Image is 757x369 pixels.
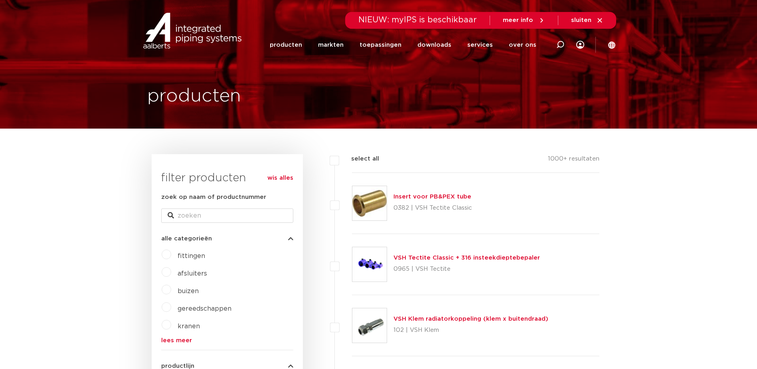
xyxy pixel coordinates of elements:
[161,236,293,242] button: alle categorieën
[161,170,293,186] h3: filter producten
[161,208,293,223] input: zoeken
[161,337,293,343] a: lees meer
[318,29,344,61] a: markten
[178,270,207,277] a: afsluiters
[178,288,199,294] a: buizen
[503,17,533,23] span: meer info
[178,306,231,312] a: gereedschappen
[548,154,599,167] p: 1000+ resultaten
[352,308,387,343] img: Thumbnail for VSH Klem radiatorkoppeling (klem x buitendraad)
[393,316,548,322] a: VSH Klem radiatorkoppeling (klem x buitendraad)
[270,29,302,61] a: producten
[161,363,293,369] button: productlijn
[178,253,205,259] a: fittingen
[503,17,545,24] a: meer info
[509,29,536,61] a: over ons
[178,323,200,329] a: kranen
[352,247,387,282] img: Thumbnail for VSH Tectite Classic + 316 insteekdieptebepaler
[417,29,451,61] a: downloads
[393,263,540,276] p: 0965 | VSH Tectite
[270,29,536,61] nav: Menu
[360,29,401,61] a: toepassingen
[393,255,540,261] a: VSH Tectite Classic + 316 insteekdieptebepaler
[267,173,293,183] a: wis alles
[393,202,472,214] p: 0382 | VSH Tectite Classic
[161,236,212,242] span: alle categorieën
[339,154,379,164] label: select all
[161,363,194,369] span: productlijn
[393,324,548,337] p: 102 | VSH Klem
[393,194,471,200] a: Insert voor PB&PEX tube
[467,29,493,61] a: services
[161,192,266,202] label: zoek op naam of productnummer
[576,29,584,61] div: my IPS
[352,186,387,220] img: Thumbnail for Insert voor PB&PEX tube
[358,16,477,24] span: NIEUW: myIPS is beschikbaar
[571,17,603,24] a: sluiten
[147,83,241,109] h1: producten
[571,17,591,23] span: sluiten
